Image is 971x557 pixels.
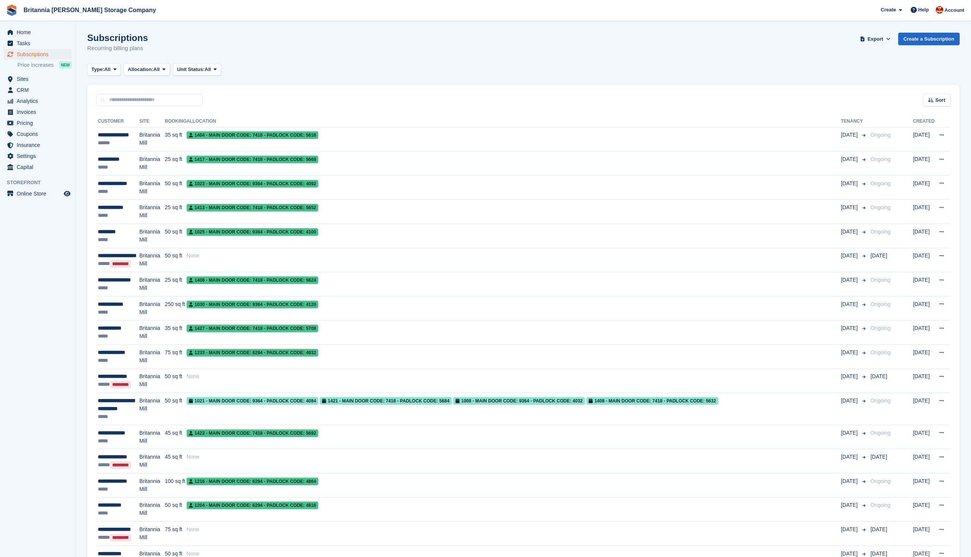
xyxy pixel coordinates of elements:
td: Britannia Mill [139,296,165,320]
a: menu [4,38,72,49]
span: [DATE] [841,300,859,308]
td: Britannia Mill [139,369,165,393]
span: [DATE] [841,397,859,405]
span: [DATE] [841,429,859,437]
span: [DATE] [841,477,859,485]
span: [DATE] [841,349,859,357]
img: stora-icon-8386f47178a22dfd0bd8f6a31ec36ba5ce8667c1dd55bd0f319d3a0aa187defe.svg [6,5,17,16]
a: Create a Subscription [898,33,960,45]
td: Britannia Mill [139,200,165,224]
td: [DATE] [913,449,935,473]
td: 50 sq ft [165,248,187,272]
span: 1413 - Main door code: 7418 - Padlock code: 5652 [187,204,319,211]
span: Insurance [17,140,62,150]
td: [DATE] [913,175,935,200]
button: Allocation: All [124,63,170,76]
span: [DATE] [870,252,887,259]
td: Britannia Mill [139,224,165,248]
td: Britannia Mill [139,473,165,498]
span: CRM [17,85,62,95]
th: Booking [165,115,187,128]
td: Britannia Mill [139,175,165,200]
td: [DATE] [913,393,935,425]
div: NEW [59,61,72,69]
span: Pricing [17,118,62,128]
span: Home [17,27,62,38]
span: 1023 - Main door code: 9364 - Padlock code: 4092 [187,180,319,188]
button: Export [859,33,892,45]
span: All [205,66,211,73]
span: [DATE] [870,373,887,379]
span: Capital [17,162,62,172]
span: Subscriptions [17,49,62,60]
td: 50 sq ft [165,175,187,200]
a: menu [4,118,72,128]
span: Unit Status: [177,66,205,73]
td: [DATE] [913,272,935,297]
a: menu [4,151,72,161]
td: 25 sq ft [165,151,187,176]
span: [DATE] [841,228,859,236]
span: [DATE] [841,372,859,380]
span: 1417 - Main door code: 7418 - Padlock code: 5668 [187,156,319,163]
span: All [153,66,160,73]
td: 35 sq ft [165,127,187,151]
div: None [187,453,841,461]
h1: Subscriptions [87,33,148,43]
td: 50 sq ft [165,393,187,425]
td: Britannia Mill [139,449,165,473]
span: 1025 - Main door code: 9364 - Padlock code: 4100 [187,228,319,236]
div: None [187,525,841,533]
span: Ongoing [870,156,891,162]
span: Ongoing [870,301,891,307]
p: Recurring billing plans [87,44,148,53]
td: [DATE] [913,248,935,272]
span: Ongoing [870,204,891,210]
span: Coupons [17,129,62,139]
span: Tasks [17,38,62,49]
span: 1204 - Main door code: 6294 - Padlock code: 4816 [187,502,319,509]
td: 250 sq ft [165,296,187,320]
span: Export [867,35,883,43]
span: 1404 - Main door code: 7418 - Padlock code: 5616 [187,131,319,139]
img: Einar Agustsson [936,6,943,14]
span: Ongoing [870,502,891,508]
td: [DATE] [913,497,935,522]
span: [DATE] [870,551,887,557]
td: Britannia Mill [139,127,165,151]
span: Allocation: [128,66,153,73]
span: [DATE] [841,131,859,139]
span: Ongoing [870,325,891,331]
span: 1421 - Main door code: 7418 - Padlock code: 5684 [320,397,452,405]
td: 25 sq ft [165,200,187,224]
span: [DATE] [841,276,859,284]
span: Ongoing [870,398,891,404]
td: Britannia Mill [139,320,165,345]
td: [DATE] [913,320,935,345]
td: Britannia Mill [139,151,165,176]
td: [DATE] [913,127,935,151]
td: [DATE] [913,200,935,224]
span: Ongoing [870,349,891,355]
a: menu [4,140,72,150]
td: [DATE] [913,473,935,498]
span: Price increases [17,62,54,69]
td: Britannia Mill [139,248,165,272]
td: 25 sq ft [165,272,187,297]
span: Ongoing [870,229,891,235]
th: Tenancy [841,115,867,128]
button: Type: All [87,63,121,76]
span: Ongoing [870,430,891,436]
button: Unit Status: All [173,63,221,76]
span: Type: [91,66,104,73]
a: menu [4,49,72,60]
td: 45 sq ft [165,449,187,473]
span: [DATE] [841,204,859,211]
td: 45 sq ft [165,425,187,449]
span: 1030 - Main door code: 9364 - Padlock code: 4120 [187,301,319,308]
th: Site [139,115,165,128]
a: Britannia [PERSON_NAME] Storage Company [20,4,159,16]
span: Storefront [7,179,75,186]
td: [DATE] [913,369,935,393]
span: 1423 - Main door code: 7418 - Padlock code: 5692 [187,429,319,437]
